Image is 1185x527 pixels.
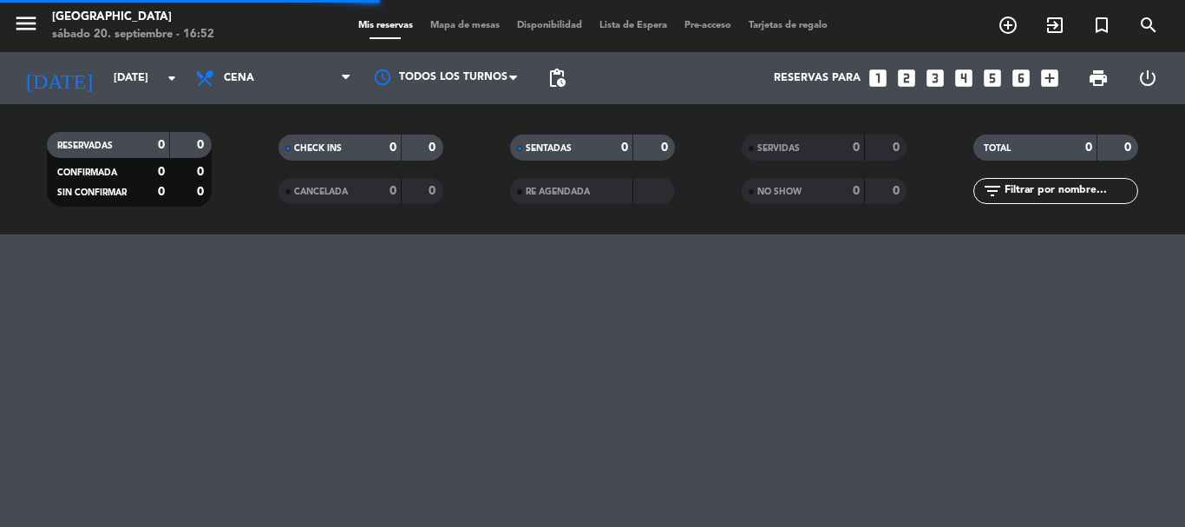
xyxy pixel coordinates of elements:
i: menu [13,10,39,36]
i: power_settings_new [1137,68,1158,89]
strong: 0 [429,142,439,154]
strong: 0 [197,166,207,178]
span: Mapa de mesas [422,21,508,30]
span: SIN CONFIRMAR [57,188,127,197]
button: menu [13,10,39,43]
span: CHECK INS [294,144,342,153]
strong: 0 [197,186,207,198]
strong: 0 [390,142,396,154]
span: print [1088,68,1109,89]
span: SENTADAS [526,144,572,153]
i: arrow_drop_down [161,68,182,89]
i: turned_in_not [1091,15,1112,36]
strong: 0 [429,185,439,197]
span: Reservas para [774,72,861,84]
strong: 0 [1085,142,1092,154]
span: RE AGENDADA [526,188,590,196]
span: NO SHOW [757,188,802,196]
span: TOTAL [984,144,1011,153]
i: looks_6 [1010,67,1032,89]
i: looks_5 [981,67,1004,89]
div: LOG OUT [1123,52,1172,104]
i: add_box [1038,67,1061,89]
strong: 0 [621,142,628,154]
i: [DATE] [13,59,105,97]
strong: 0 [853,142,860,154]
strong: 0 [158,186,165,198]
div: [GEOGRAPHIC_DATA] [52,9,214,26]
strong: 0 [390,185,396,197]
i: looks_one [867,67,889,89]
strong: 0 [197,139,207,151]
strong: 0 [158,166,165,178]
strong: 0 [1124,142,1135,154]
div: sábado 20. septiembre - 16:52 [52,26,214,43]
span: pending_actions [547,68,567,89]
i: looks_4 [953,67,975,89]
strong: 0 [661,142,671,154]
span: CANCELADA [294,188,348,196]
span: SERVIDAS [757,144,800,153]
span: RESERVADAS [57,142,113,150]
i: filter_list [982,181,1003,201]
strong: 0 [893,142,903,154]
input: Filtrar por nombre... [1003,181,1137,201]
strong: 0 [893,185,903,197]
i: add_circle_outline [998,15,1018,36]
span: CONFIRMADA [57,168,117,177]
i: exit_to_app [1044,15,1065,36]
span: Disponibilidad [508,21,591,30]
i: looks_two [895,67,918,89]
span: Lista de Espera [591,21,676,30]
span: Mis reservas [350,21,422,30]
strong: 0 [853,185,860,197]
i: search [1138,15,1159,36]
span: Pre-acceso [676,21,740,30]
strong: 0 [158,139,165,151]
span: Tarjetas de regalo [740,21,836,30]
i: looks_3 [924,67,946,89]
span: Cena [224,72,254,84]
